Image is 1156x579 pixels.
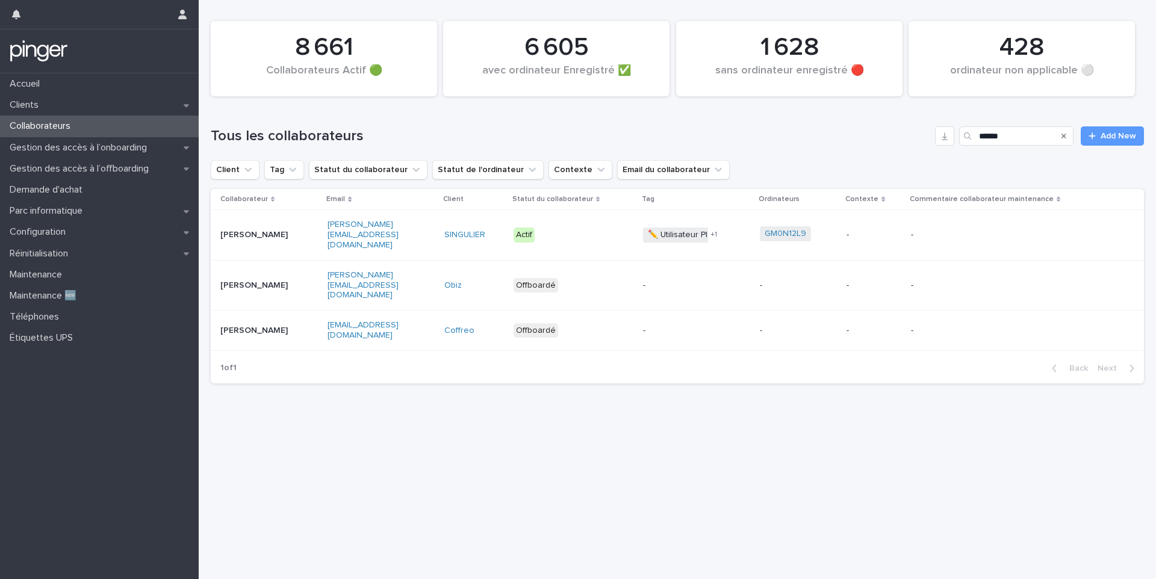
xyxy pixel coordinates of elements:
[5,78,49,90] p: Accueil
[929,64,1114,90] div: ordinateur non applicable ⚪
[5,99,48,111] p: Clients
[211,128,930,145] h1: Tous les collaborateurs
[514,278,558,293] div: Offboardé
[444,326,474,336] a: Coffreo
[5,332,82,344] p: Étiquettes UPS
[443,193,464,206] p: Client
[847,326,901,336] p: -
[617,160,730,179] button: Email du collaborateur
[1062,364,1088,373] span: Back
[5,311,69,323] p: Téléphones
[765,229,806,239] a: GM0N12L9
[514,228,535,243] div: Actif
[432,160,544,179] button: Statut de l'ordinateur
[643,280,718,291] p: -
[220,230,296,240] p: [PERSON_NAME]
[697,33,882,63] div: 1 628
[5,290,86,302] p: Maintenance 🆕
[328,321,399,339] a: [EMAIL_ADDRESS][DOMAIN_NAME]
[760,280,835,291] p: -
[847,280,901,291] p: -
[231,33,417,63] div: 8 661
[211,260,1144,310] tr: [PERSON_NAME][PERSON_NAME][EMAIL_ADDRESS][DOMAIN_NAME]Obiz Offboardé----
[220,326,296,336] p: [PERSON_NAME]
[911,326,1061,336] p: -
[5,163,158,175] p: Gestion des accès à l’offboarding
[642,193,654,206] p: Tag
[760,326,835,336] p: -
[5,226,75,238] p: Configuration
[514,323,558,338] div: Offboardé
[220,280,296,291] p: [PERSON_NAME]
[328,220,399,249] a: [PERSON_NAME][EMAIL_ADDRESS][DOMAIN_NAME]
[220,193,268,206] p: Collaborateur
[1098,364,1124,373] span: Next
[211,353,246,383] p: 1 of 1
[911,230,1061,240] p: -
[231,64,417,90] div: Collaborateurs Actif 🟢
[1093,363,1144,374] button: Next
[5,120,80,132] p: Collaborateurs
[5,142,157,153] p: Gestion des accès à l’onboarding
[847,230,901,240] p: -
[211,311,1144,351] tr: [PERSON_NAME][EMAIL_ADDRESS][DOMAIN_NAME]Coffreo Offboardé----
[444,280,462,291] a: Obiz
[326,193,345,206] p: Email
[710,231,717,238] span: + 1
[643,326,718,336] p: -
[643,228,748,243] span: ✏️ Utilisateur Plateforme
[845,193,878,206] p: Contexte
[929,33,1114,63] div: 428
[5,269,72,280] p: Maintenance
[264,160,304,179] button: Tag
[328,271,399,300] a: [PERSON_NAME][EMAIL_ADDRESS][DOMAIN_NAME]
[464,33,649,63] div: 6 605
[211,160,259,179] button: Client
[910,193,1054,206] p: Commentaire collaborateur maintenance
[10,39,68,63] img: mTgBEunGTSyRkCgitkcU
[5,205,92,217] p: Parc informatique
[512,193,593,206] p: Statut du collaborateur
[5,248,78,259] p: Réinitialisation
[1081,126,1144,146] a: Add New
[5,184,92,196] p: Demande d'achat
[911,280,1061,291] p: -
[309,160,427,179] button: Statut du collaborateur
[1101,132,1136,140] span: Add New
[548,160,612,179] button: Contexte
[444,230,485,240] a: SINGULIER
[759,193,800,206] p: Ordinateurs
[464,64,649,90] div: avec ordinateur Enregistré ✅
[1042,363,1093,374] button: Back
[959,126,1074,146] input: Search
[697,64,882,90] div: sans ordinateur enregistré 🔴
[211,210,1144,260] tr: [PERSON_NAME][PERSON_NAME][EMAIL_ADDRESS][DOMAIN_NAME]SINGULIER Actif✏️ Utilisateur Plateforme+1G...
